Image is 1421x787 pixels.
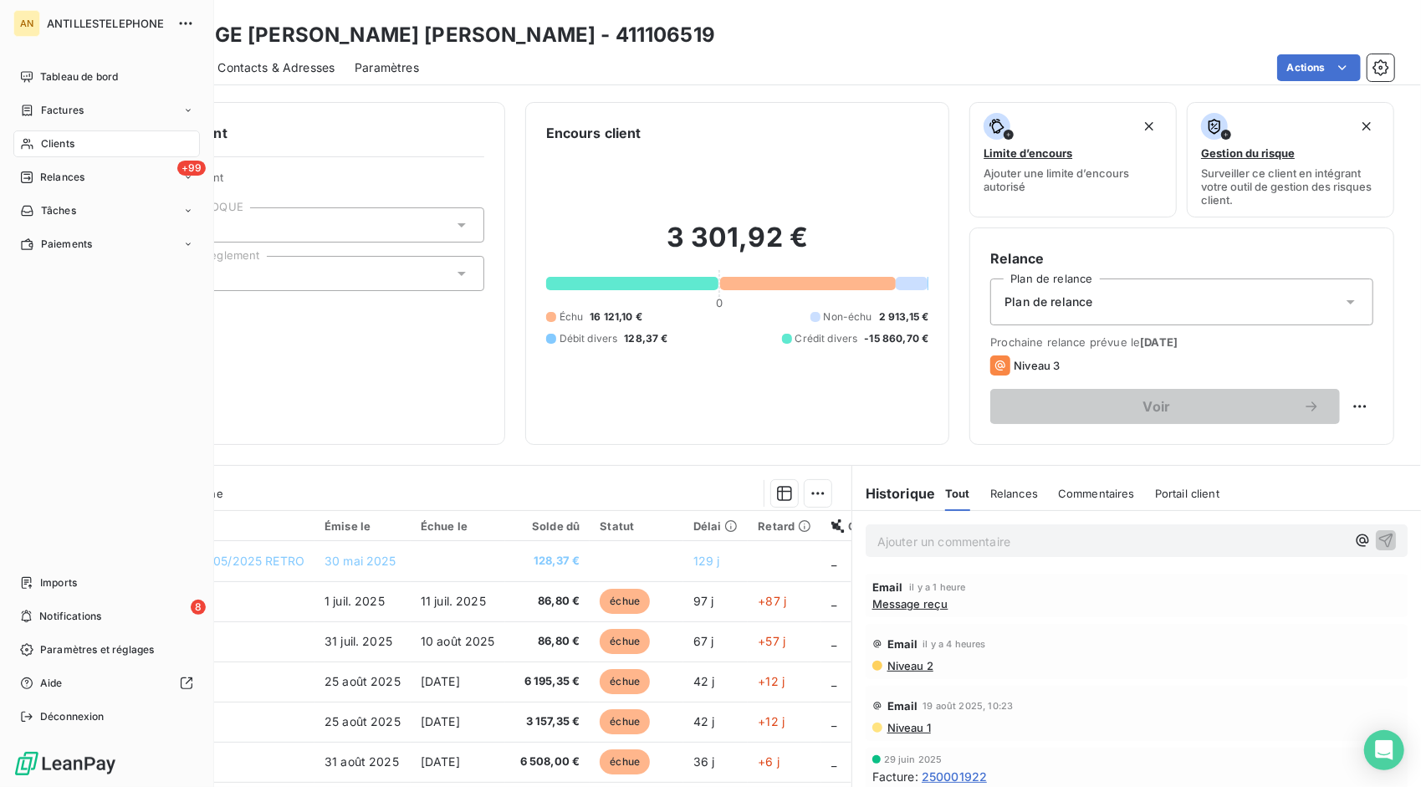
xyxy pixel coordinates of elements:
[600,519,672,533] div: Statut
[101,123,484,143] h6: Informations client
[325,754,399,769] span: 31 août 2025
[325,634,392,648] span: 31 juil. 2025
[1140,335,1178,349] span: [DATE]
[984,166,1163,193] span: Ajouter une limite d’encours autorisé
[923,639,986,649] span: il y a 4 heures
[421,754,460,769] span: [DATE]
[41,203,76,218] span: Tâches
[325,594,385,608] span: 1 juil. 2025
[969,102,1177,217] button: Limite d’encoursAjouter une limite d’encours autorisé
[693,554,720,568] span: 129 j
[1201,166,1380,207] span: Surveiller ce client en intégrant votre outil de gestion des risques client.
[831,634,836,648] span: _
[515,553,580,570] span: 128,37 €
[945,487,970,500] span: Tout
[831,554,836,568] span: _
[560,331,618,346] span: Débit divers
[923,701,1014,711] span: 19 août 2025, 10:23
[852,483,936,503] h6: Historique
[831,714,836,728] span: _
[1058,487,1135,500] span: Commentaires
[758,594,786,608] span: +87 j
[1364,730,1404,770] div: Open Intercom Messenger
[13,10,40,37] div: AN
[879,309,929,325] span: 2 913,15 €
[693,714,715,728] span: 42 j
[1201,146,1295,160] span: Gestion du risque
[325,554,396,568] span: 30 mai 2025
[887,699,918,713] span: Email
[1155,487,1219,500] span: Portail client
[1187,102,1394,217] button: Gestion du risqueSurveiller ce client en intégrant votre outil de gestion des risques client.
[421,634,495,648] span: 10 août 2025
[872,768,918,785] span: Facture :
[716,296,723,309] span: 0
[886,721,931,734] span: Niveau 1
[13,670,200,697] a: Aide
[990,487,1038,500] span: Relances
[515,673,580,690] span: 6 195,35 €
[758,519,811,533] div: Retard
[421,519,495,533] div: Échue le
[884,754,943,764] span: 29 juin 2025
[758,674,785,688] span: +12 j
[40,676,63,691] span: Aide
[693,754,715,769] span: 36 j
[872,597,948,611] span: Message reçu
[40,709,105,724] span: Déconnexion
[355,59,419,76] span: Paramètres
[40,642,154,657] span: Paramètres et réglages
[872,580,903,594] span: Email
[546,221,929,271] h2: 3 301,92 €
[590,309,642,325] span: 16 121,10 €
[824,309,872,325] span: Non-échu
[600,749,650,774] span: échue
[325,674,401,688] span: 25 août 2025
[600,709,650,734] span: échue
[600,669,650,694] span: échue
[40,170,84,185] span: Relances
[325,714,401,728] span: 25 août 2025
[693,594,714,608] span: 97 j
[1014,359,1060,372] span: Niveau 3
[693,634,714,648] span: 67 j
[886,659,933,672] span: Niveau 2
[865,331,929,346] span: -15 860,70 €
[40,575,77,590] span: Imports
[515,519,580,533] div: Solde dû
[515,593,580,610] span: 86,80 €
[600,589,650,614] span: échue
[922,768,987,785] span: 250001922
[624,331,667,346] span: 128,37 €
[795,331,858,346] span: Crédit divers
[758,714,785,728] span: +12 j
[887,637,918,651] span: Email
[217,59,335,76] span: Contacts & Adresses
[546,123,641,143] h6: Encours client
[41,103,84,118] span: Factures
[758,634,785,648] span: +57 j
[1010,400,1303,413] span: Voir
[47,17,167,30] span: ANTILLESTELEPHONE
[325,519,401,533] div: Émise le
[515,754,580,770] span: 6 508,00 €
[758,754,780,769] span: +6 j
[990,248,1373,268] h6: Relance
[421,594,486,608] span: 11 juil. 2025
[910,582,966,592] span: il y a 1 heure
[191,600,206,615] span: 8
[421,714,460,728] span: [DATE]
[693,674,715,688] span: 42 j
[831,674,836,688] span: _
[135,171,484,194] span: Propriétés Client
[39,609,101,624] span: Notifications
[41,136,74,151] span: Clients
[13,750,117,777] img: Logo LeanPay
[177,161,206,176] span: +99
[831,594,836,608] span: _
[515,713,580,730] span: 3 157,35 €
[831,519,908,533] div: Chorus Pro
[693,519,739,533] div: Délai
[515,633,580,650] span: 86,80 €
[560,309,584,325] span: Échu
